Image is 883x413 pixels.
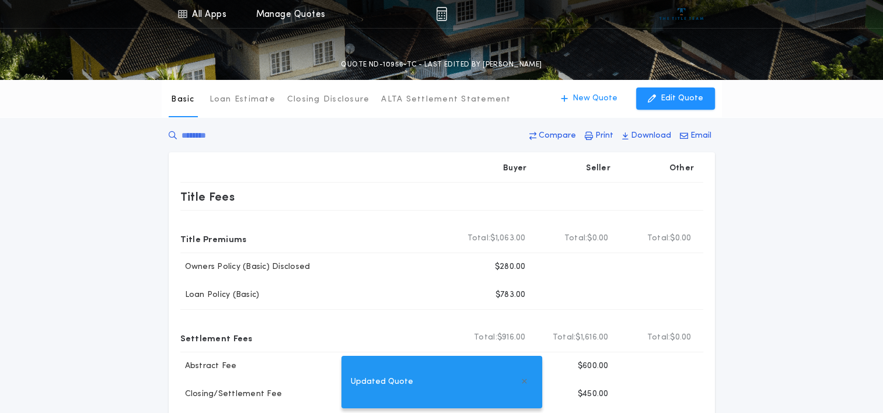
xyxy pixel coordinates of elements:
[351,376,413,388] span: Updated Quote
[526,125,580,146] button: Compare
[661,93,703,104] p: Edit Quote
[549,87,629,110] button: New Quote
[341,59,542,71] p: QUOTE ND-10956-TC - LAST EDITED BY [PERSON_NAME]
[669,163,693,174] p: Other
[619,125,675,146] button: Download
[647,332,671,344] b: Total:
[467,233,491,244] b: Total:
[503,163,526,174] p: Buyer
[690,130,711,142] p: Email
[553,332,576,344] b: Total:
[210,94,275,106] p: Loan Estimate
[659,8,703,20] img: vs-icon
[495,289,526,301] p: $783.00
[670,233,691,244] span: $0.00
[490,233,525,244] span: $1,063.00
[539,130,576,142] p: Compare
[636,87,715,110] button: Edit Quote
[495,261,526,273] p: $280.00
[497,332,526,344] span: $916.00
[474,332,497,344] b: Total:
[631,130,671,142] p: Download
[586,163,610,174] p: Seller
[575,332,608,344] span: $1,616.00
[180,328,253,347] p: Settlement Fees
[676,125,715,146] button: Email
[180,187,235,206] p: Title Fees
[587,233,608,244] span: $0.00
[573,93,617,104] p: New Quote
[171,94,194,106] p: Basic
[595,130,613,142] p: Print
[436,7,447,21] img: img
[180,289,260,301] p: Loan Policy (Basic)
[647,233,671,244] b: Total:
[381,94,511,106] p: ALTA Settlement Statement
[180,229,247,248] p: Title Premiums
[287,94,370,106] p: Closing Disclosure
[180,261,310,273] p: Owners Policy (Basic) Disclosed
[564,233,588,244] b: Total:
[581,125,617,146] button: Print
[670,332,691,344] span: $0.00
